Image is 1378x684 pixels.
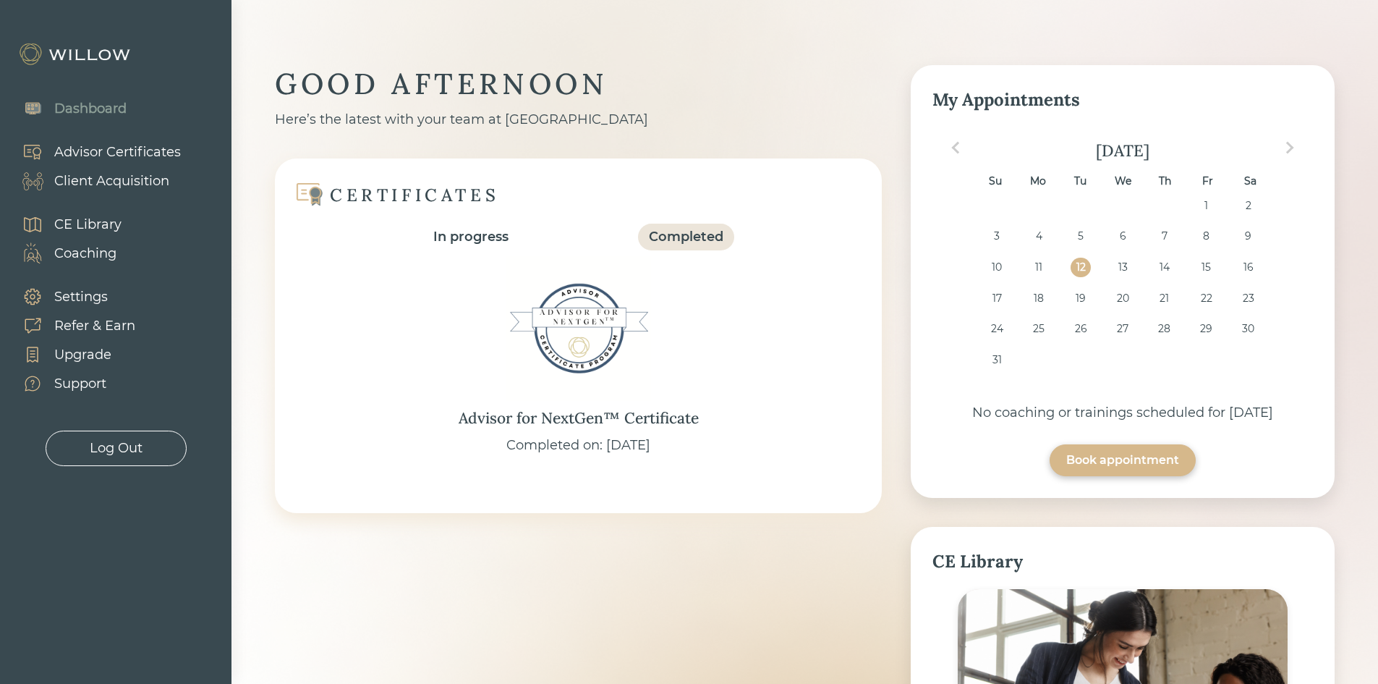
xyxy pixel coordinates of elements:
[54,244,116,263] div: Coaching
[932,140,1313,161] div: [DATE]
[506,436,650,455] div: Completed on: [DATE]
[54,143,181,162] div: Advisor Certificates
[506,256,651,401] img: Advisor for NextGen™ Certificate Badge
[1113,289,1132,308] div: Choose Wednesday, August 20th, 2025
[1238,196,1258,216] div: Choose Saturday, August 2nd, 2025
[1278,136,1301,159] button: Next Month
[330,184,499,206] div: CERTIFICATES
[985,172,1005,191] div: Su
[1198,172,1217,191] div: Fr
[937,196,1308,381] div: month 2025-08
[1155,172,1175,191] div: Th
[1029,227,1048,246] div: Choose Monday, August 4th, 2025
[1071,258,1090,277] div: Choose Tuesday, August 12th, 2025
[7,340,135,369] a: Upgrade
[7,210,122,239] a: CE Library
[54,172,169,191] div: Client Acquisition
[7,166,181,195] a: Client Acquisition
[987,350,1007,370] div: Choose Sunday, August 31st, 2025
[1113,172,1132,191] div: We
[987,289,1007,308] div: Choose Sunday, August 17th, 2025
[275,110,882,130] div: Here’s the latest with your team at [GEOGRAPHIC_DATA]
[7,311,135,340] a: Refer & Earn
[459,407,699,430] div: Advisor for NextGen™ Certificate
[275,65,882,103] div: GOOD AFTERNOON
[18,43,134,66] img: Willow
[1154,258,1174,277] div: Choose Thursday, August 14th, 2025
[1028,172,1047,191] div: Mo
[54,287,108,307] div: Settings
[90,439,143,458] div: Log Out
[54,374,106,394] div: Support
[7,282,135,311] a: Settings
[1029,289,1048,308] div: Choose Monday, August 18th, 2025
[1029,258,1048,277] div: Choose Monday, August 11th, 2025
[987,258,1007,277] div: Choose Sunday, August 10th, 2025
[1238,258,1258,277] div: Choose Saturday, August 16th, 2025
[1154,319,1174,339] div: Choose Thursday, August 28th, 2025
[1071,172,1090,191] div: Tu
[1071,227,1090,246] div: Choose Tuesday, August 5th, 2025
[1196,258,1216,277] div: Choose Friday, August 15th, 2025
[54,215,122,235] div: CE Library
[932,549,1313,575] div: CE Library
[649,227,723,247] div: Completed
[54,316,135,336] div: Refer & Earn
[1071,319,1090,339] div: Choose Tuesday, August 26th, 2025
[1238,227,1258,246] div: Choose Saturday, August 9th, 2025
[932,87,1313,113] div: My Appointments
[1029,319,1048,339] div: Choose Monday, August 25th, 2025
[54,345,111,365] div: Upgrade
[7,138,181,166] a: Advisor Certificates
[7,239,122,268] a: Coaching
[1113,227,1132,246] div: Choose Wednesday, August 6th, 2025
[1196,319,1216,339] div: Choose Friday, August 29th, 2025
[1196,289,1216,308] div: Choose Friday, August 22nd, 2025
[7,94,127,123] a: Dashboard
[1241,172,1260,191] div: Sa
[1113,258,1132,277] div: Choose Wednesday, August 13th, 2025
[932,403,1313,423] div: No coaching or trainings scheduled for [DATE]
[944,136,967,159] button: Previous Month
[987,227,1007,246] div: Choose Sunday, August 3rd, 2025
[1238,289,1258,308] div: Choose Saturday, August 23rd, 2025
[1238,319,1258,339] div: Choose Saturday, August 30th, 2025
[1154,227,1174,246] div: Choose Thursday, August 7th, 2025
[1071,289,1090,308] div: Choose Tuesday, August 19th, 2025
[1113,319,1132,339] div: Choose Wednesday, August 27th, 2025
[1196,196,1216,216] div: Choose Friday, August 1st, 2025
[1066,452,1179,469] div: Book appointment
[1154,289,1174,308] div: Choose Thursday, August 21st, 2025
[987,319,1007,339] div: Choose Sunday, August 24th, 2025
[54,99,127,119] div: Dashboard
[433,227,509,247] div: In progress
[1196,227,1216,246] div: Choose Friday, August 8th, 2025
